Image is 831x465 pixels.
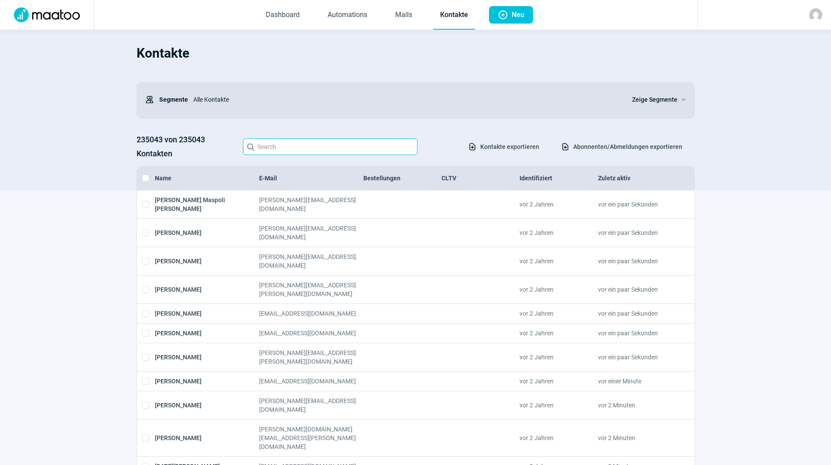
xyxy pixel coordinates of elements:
div: E-Mail [259,174,363,183]
div: [PERSON_NAME] [155,309,259,318]
div: vor 2 Jahren [520,196,598,213]
div: [PERSON_NAME] [155,252,259,270]
span: Abonnenten/Abmeldungen exportieren [573,140,682,154]
div: vor ein paar Sekunden [598,329,676,338]
div: vor 2 Jahren [520,309,598,318]
a: Dashboard [259,1,307,30]
div: vor ein paar Sekunden [598,224,676,241]
div: CLTV [441,174,520,183]
div: Zuletz aktiv [598,174,676,183]
div: [PERSON_NAME] [155,377,259,386]
div: [PERSON_NAME] [155,425,259,451]
div: vor 2 Jahren [520,377,598,386]
div: [EMAIL_ADDRESS][DOMAIN_NAME] [259,309,363,318]
a: Kontakte [433,1,475,30]
div: [EMAIL_ADDRESS][DOMAIN_NAME] [259,377,363,386]
div: vor ein paar Sekunden [598,309,676,318]
div: [PERSON_NAME][DOMAIN_NAME][EMAIL_ADDRESS][PERSON_NAME][DOMAIN_NAME] [259,425,363,451]
div: vor 2 Jahren [520,281,598,298]
input: Search [243,138,417,155]
a: Automations [321,1,374,30]
div: [PERSON_NAME] [155,396,259,414]
div: vor ein paar Sekunden [598,348,676,366]
h1: Kontakte [137,38,695,68]
div: vor ein paar Sekunden [598,196,676,213]
div: [PERSON_NAME][EMAIL_ADDRESS][PERSON_NAME][DOMAIN_NAME] [259,281,363,298]
div: [PERSON_NAME][EMAIL_ADDRESS][DOMAIN_NAME] [259,224,363,241]
div: vor 2 Minuten [598,396,676,414]
div: [PERSON_NAME][EMAIL_ADDRESS][DOMAIN_NAME] [259,396,363,414]
img: Logo [9,7,85,22]
div: Bestellungen [363,174,441,183]
a: Mails [388,1,419,30]
button: Neu [489,6,533,24]
div: Identifiziert [520,174,598,183]
div: vor 2 Jahren [520,224,598,241]
div: [PERSON_NAME] [155,224,259,241]
button: Abonnenten/Abmeldungen exportieren [552,139,691,154]
span: Kontakte exportieren [480,140,539,154]
div: vor einer Minute [598,377,676,386]
div: [PERSON_NAME][EMAIL_ADDRESS][PERSON_NAME][DOMAIN_NAME] [259,348,363,366]
div: vor 2 Jahren [520,329,598,338]
button: Kontakte exportieren [459,139,548,154]
div: Segmente [145,91,188,108]
div: [PERSON_NAME] [155,281,259,298]
div: vor 2 Jahren [520,396,598,414]
div: [PERSON_NAME] Maspoli [PERSON_NAME] [155,196,259,213]
span: Neu [512,6,524,24]
div: Name [155,174,259,183]
div: vor 2 Jahren [520,252,598,270]
span: Zeige Segmente [632,94,677,105]
div: [PERSON_NAME] [155,348,259,366]
h3: 235043 von 235043 Kontakten [137,133,234,161]
div: vor 2 Jahren [520,425,598,451]
div: [PERSON_NAME] [155,329,259,338]
div: [PERSON_NAME][EMAIL_ADDRESS][DOMAIN_NAME] [259,252,363,270]
div: [EMAIL_ADDRESS][DOMAIN_NAME] [259,329,363,338]
div: Alle Kontakte [188,91,622,108]
div: vor 2 Minuten [598,425,676,451]
div: vor ein paar Sekunden [598,252,676,270]
img: avatar [809,8,822,21]
div: vor 2 Jahren [520,348,598,366]
div: [PERSON_NAME][EMAIL_ADDRESS][DOMAIN_NAME] [259,196,363,213]
div: vor ein paar Sekunden [598,281,676,298]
